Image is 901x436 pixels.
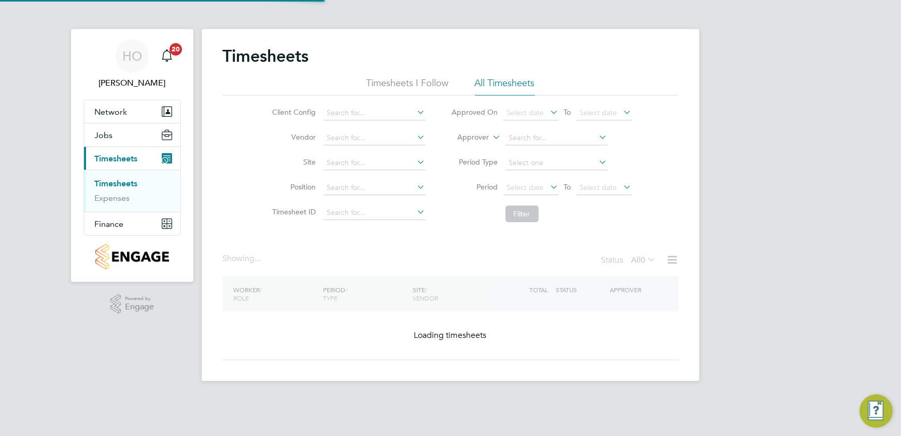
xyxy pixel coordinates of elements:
button: Network [84,100,180,123]
label: Approver [443,132,489,143]
span: Powered by [125,294,154,303]
span: Harry Owen [83,77,181,89]
span: Engage [125,303,154,311]
label: Client Config [270,107,316,117]
span: Select date [580,183,617,192]
input: Search for... [505,131,608,145]
span: 0 [641,255,645,265]
li: All Timesheets [475,77,535,96]
label: Site [270,157,316,167]
input: Search for... [323,106,426,120]
img: countryside-properties-logo-retina.png [95,244,168,269]
label: All [631,255,656,265]
span: Network [94,107,127,117]
label: Period Type [452,157,498,167]
span: Jobs [94,130,112,140]
a: Go to home page [83,244,181,269]
div: Status [601,253,658,268]
span: Select date [580,108,617,117]
a: HO[PERSON_NAME] [83,39,181,89]
label: Period [452,182,498,192]
span: HO [122,49,142,63]
label: Vendor [270,132,316,142]
input: Select one [505,156,608,170]
li: Timesheets I Follow [367,77,449,96]
nav: Main navigation [71,29,193,282]
label: Timesheet ID [270,207,316,216]
label: Position [270,182,316,192]
input: Search for... [323,156,426,170]
button: Jobs [84,124,180,146]
input: Search for... [323,206,426,220]
div: Timesheets [84,170,180,212]
span: Timesheets [94,154,137,163]
input: Search for... [323,181,426,195]
a: Powered byEngage [110,294,154,314]
span: Select date [507,183,544,192]
span: To [561,180,574,194]
span: 20 [170,43,182,56]
a: Timesheets [94,179,137,188]
button: Timesheets [84,147,180,170]
span: Select date [507,108,544,117]
span: To [561,105,574,119]
button: Filter [505,206,539,222]
span: ... [255,253,261,264]
label: Approved On [452,107,498,117]
a: Expenses [94,193,130,203]
button: Engage Resource Center [860,394,893,428]
input: Search for... [323,131,426,145]
button: Finance [84,212,180,235]
div: Showing [222,253,263,264]
span: Finance [94,219,123,229]
a: 20 [157,39,177,73]
h2: Timesheets [222,46,308,66]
